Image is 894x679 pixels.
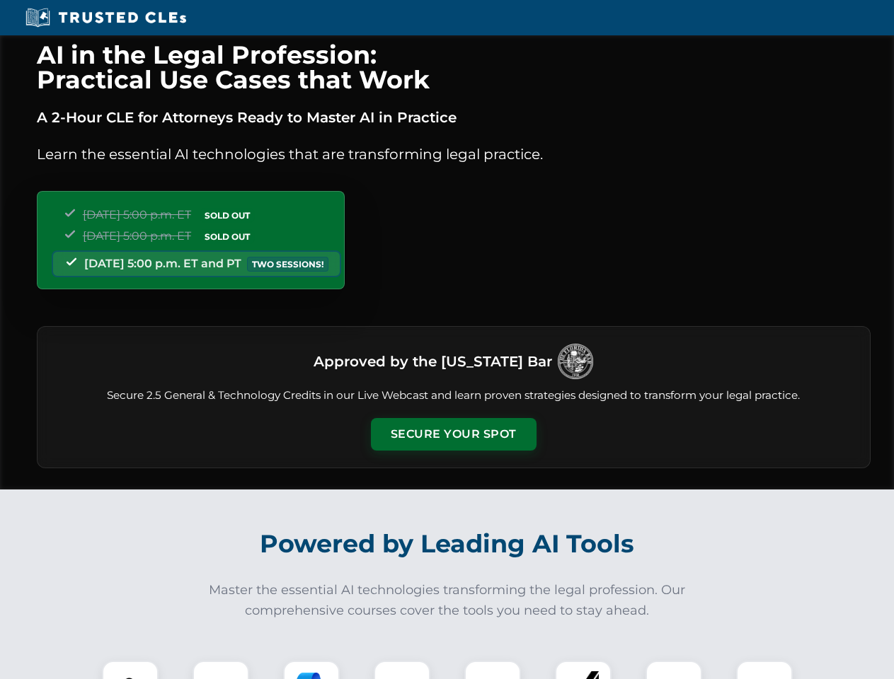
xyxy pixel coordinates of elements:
button: Secure Your Spot [371,418,537,451]
span: [DATE] 5:00 p.m. ET [83,229,191,243]
span: SOLD OUT [200,208,255,223]
h1: AI in the Legal Profession: Practical Use Cases that Work [37,42,871,92]
span: SOLD OUT [200,229,255,244]
h2: Powered by Leading AI Tools [55,519,839,569]
p: Learn the essential AI technologies that are transforming legal practice. [37,143,871,166]
h3: Approved by the [US_STATE] Bar [314,349,552,374]
img: Logo [558,344,593,379]
p: Secure 2.5 General & Technology Credits in our Live Webcast and learn proven strategies designed ... [55,388,853,404]
img: Trusted CLEs [21,7,190,28]
p: Master the essential AI technologies transforming the legal profession. Our comprehensive courses... [200,580,695,621]
p: A 2-Hour CLE for Attorneys Ready to Master AI in Practice [37,106,871,129]
span: [DATE] 5:00 p.m. ET [83,208,191,221]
